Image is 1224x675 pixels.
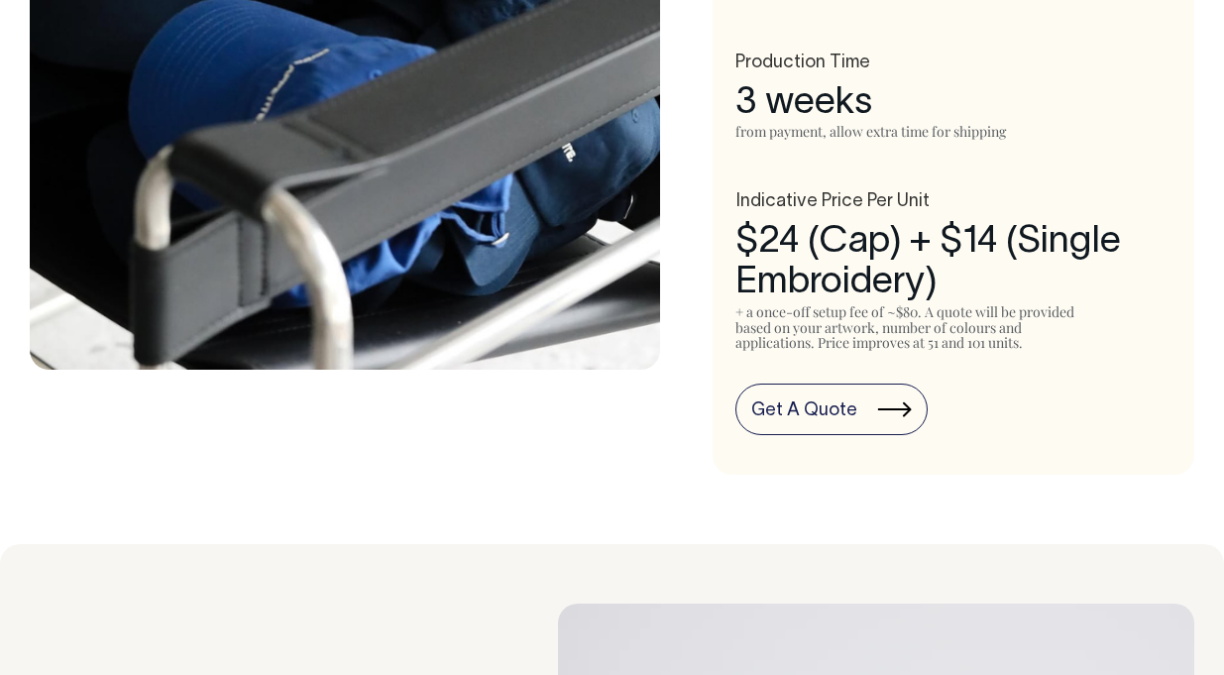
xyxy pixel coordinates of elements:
div: $24 (Cap) + $14 (Single Embroidery) [735,222,1171,305]
div: 3 weeks [735,83,1171,125]
h3: Production Time [735,54,1171,73]
a: Get A Quote [735,384,928,435]
div: from payment, allow extra time for shipping [735,124,1084,139]
h3: Indicative Price Per Unit [735,192,1171,212]
div: + a once-off setup fee of ~$80. A quote will be provided based on your artwork, number of colours... [735,304,1084,350]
